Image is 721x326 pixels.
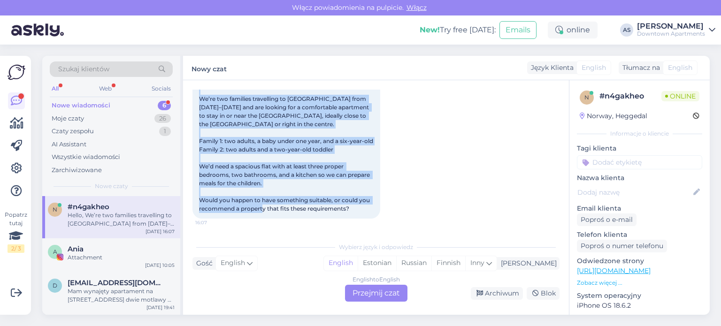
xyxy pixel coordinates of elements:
div: Web [97,83,114,95]
div: 1 [159,127,171,136]
b: New! [420,25,440,34]
div: Wszystkie wiadomości [52,152,120,162]
div: Archiwum [471,287,523,300]
div: Estonian [358,256,396,270]
span: d [53,282,57,289]
span: Nowe czaty [95,182,128,190]
div: English to English [353,275,400,284]
p: Tagi klienta [577,144,702,153]
p: Przeglądarka [577,314,702,324]
img: Askly Logo [8,63,25,81]
div: Finnish [431,256,465,270]
span: 16:07 [195,219,230,226]
span: dorotad19@op.pl [68,279,165,287]
div: Hello, We’re two families travelling to [GEOGRAPHIC_DATA] from [DATE]–[DATE] and are looking for ... [68,211,175,228]
div: Zarchiwizowane [52,166,102,175]
div: Popatrz tutaj [8,211,24,253]
div: AS [620,23,633,37]
span: English [221,258,245,268]
div: Przejmij czat [345,285,407,302]
div: [DATE] 19:41 [146,304,175,311]
div: AI Assistant [52,140,86,149]
span: Online [661,91,699,101]
div: English [324,256,358,270]
input: Dodać etykietę [577,155,702,169]
p: Telefon klienta [577,230,702,240]
div: Norway, Heggedal [580,111,647,121]
div: 2 / 3 [8,244,24,253]
div: Poproś o numer telefonu [577,240,667,252]
div: [DATE] 16:07 [146,228,175,235]
label: Nowy czat [192,61,227,74]
a: [PERSON_NAME]Downtown Apartments [637,23,715,38]
div: Russian [396,256,431,270]
span: Ania [68,245,84,253]
a: [URL][DOMAIN_NAME] [577,266,651,275]
div: Blok [527,287,560,300]
span: n [584,94,589,101]
p: Odwiedzone strony [577,256,702,266]
p: Nazwa klienta [577,173,702,183]
button: Emails [499,21,537,39]
div: Gość [192,258,213,268]
span: English [668,63,692,73]
p: System operacyjny [577,291,702,301]
p: Zobacz więcej ... [577,279,702,287]
p: iPhone OS 18.6.2 [577,301,702,311]
div: 6 [158,101,171,110]
div: Czaty zespołu [52,127,94,136]
div: Downtown Apartments [637,30,705,38]
div: Socials [150,83,173,95]
div: Try free [DATE]: [420,24,496,36]
div: Moje czaty [52,114,84,123]
span: English [582,63,606,73]
div: [DATE] 10:05 [145,262,175,269]
div: [PERSON_NAME] [637,23,705,30]
div: Tłumacz na [619,63,660,73]
div: Nowe wiadomości [52,101,110,110]
div: Mam wynajęty apartament na [STREET_ADDRESS] dwie motlawy na weekend 3-5 października. Czy jest mo... [68,287,175,304]
div: Poproś o e-mail [577,213,637,226]
span: Szukaj klientów [58,64,109,74]
input: Dodaj nazwę [577,187,691,197]
div: # n4gakheo [599,91,661,102]
span: #n4gakheo [68,203,109,211]
div: All [50,83,61,95]
div: Attachment [68,253,175,262]
span: Inny [470,258,484,267]
div: Informacje o kliencie [577,129,702,138]
div: Wybierz język i odpowiedz [192,243,560,251]
span: n [53,206,57,213]
div: 26 [154,114,171,123]
div: [PERSON_NAME] [497,258,557,268]
div: online [548,22,598,38]
p: Email klienta [577,204,702,213]
div: Język Klienta [527,63,574,73]
span: Włącz [404,3,430,12]
span: A [53,248,57,255]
